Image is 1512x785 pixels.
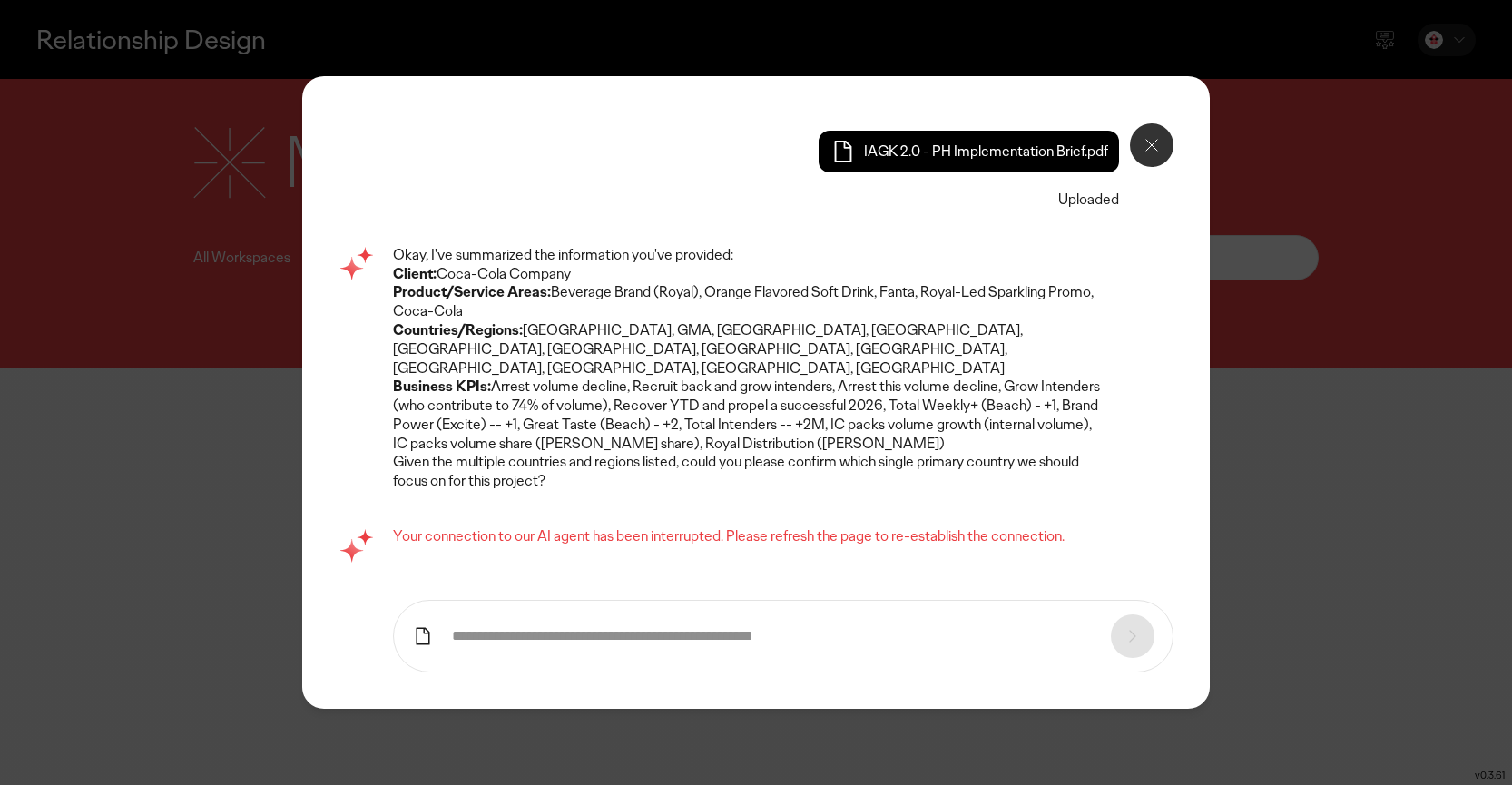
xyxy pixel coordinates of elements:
span: IAGK 2.0 - PH Implementation Brief.pdf [864,142,1108,162]
li: Coca-Cola Company [393,265,1101,284]
p: Your connection to our AI agent has been interrupted. Please refresh the page to re-establish the... [393,527,1101,546]
p: Okay, I've summarized the information you've provided: [393,246,1101,265]
p: Given the multiple countries and regions listed, could you please confirm which single primary co... [393,453,1101,491]
strong: Client: [393,264,437,283]
li: Arrest volume decline, Recruit back and grow intenders, Arrest this volume decline, Grow Intender... [393,378,1101,453]
li: [GEOGRAPHIC_DATA], GMA, [GEOGRAPHIC_DATA], [GEOGRAPHIC_DATA], [GEOGRAPHIC_DATA], [GEOGRAPHIC_DATA... [393,321,1101,378]
strong: Countries/Regions: [393,320,523,339]
div: Uploaded [1058,191,1119,210]
strong: Product/Service Areas: [393,282,551,301]
strong: Business KPIs: [393,377,491,396]
li: Beverage Brand (Royal), Orange Flavored Soft Drink, Fanta, Royal-Led Sparkling Promo, Coca-Cola [393,283,1101,321]
a: IAGK 2.0 - PH Implementation Brief.pdf [830,138,1108,165]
